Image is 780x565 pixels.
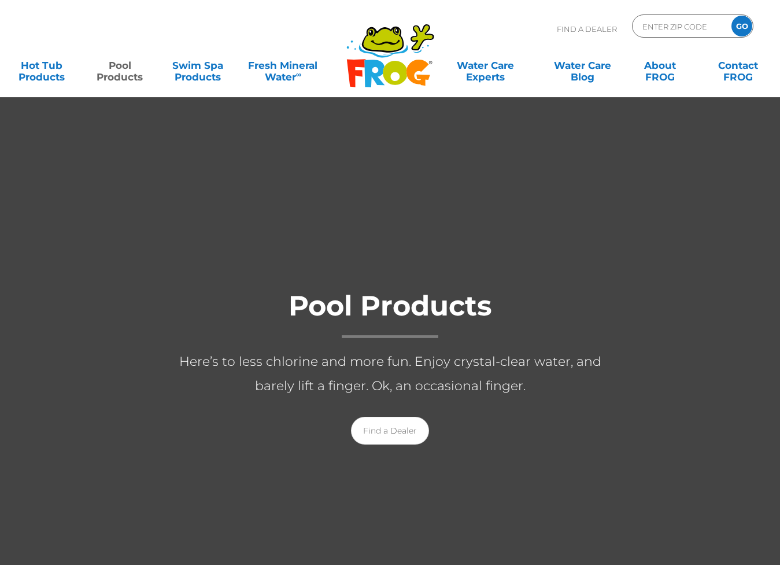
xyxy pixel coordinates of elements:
a: Hot TubProducts [12,54,72,77]
sup: ∞ [296,70,301,79]
a: Find a Dealer [351,417,429,445]
a: Swim SpaProducts [167,54,228,77]
a: Water CareBlog [552,54,613,77]
a: ContactFROG [708,54,768,77]
a: Fresh MineralWater∞ [245,54,321,77]
input: GO [731,16,752,36]
p: Here’s to less chlorine and more fun. Enjoy crystal-clear water, and barely lift a finger. Ok, an... [159,350,622,398]
a: AboutFROG [630,54,691,77]
a: Water CareExperts [437,54,535,77]
p: Find A Dealer [557,14,617,43]
input: Zip Code Form [641,18,719,35]
a: PoolProducts [90,54,150,77]
h1: Pool Products [159,291,622,338]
